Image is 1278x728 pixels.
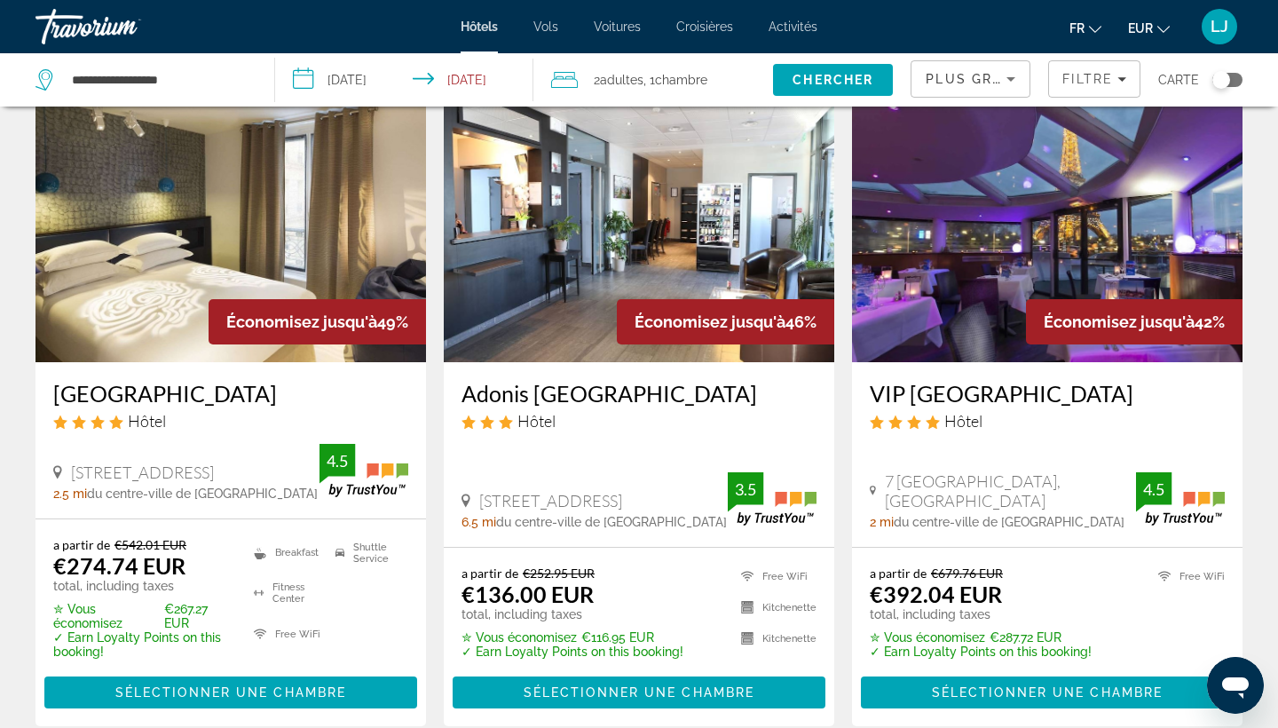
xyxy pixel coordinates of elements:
span: [STREET_ADDRESS] [71,463,214,482]
span: 2 [594,67,643,92]
button: Change currency [1128,15,1170,41]
span: Sélectionner une chambre [932,685,1163,700]
button: Filters [1048,60,1140,98]
span: du centre-ville de [GEOGRAPHIC_DATA] [894,515,1124,529]
span: [STREET_ADDRESS] [479,491,622,510]
del: €542.01 EUR [114,537,186,552]
p: ✓ Earn Loyalty Points on this booking! [461,645,683,659]
span: Chercher [793,73,873,87]
span: Chambre [655,73,707,87]
span: ✮ Vous économisez [870,630,985,645]
li: Free WiFi [245,618,327,650]
button: User Menu [1196,8,1242,45]
button: Sélectionner une chambre [453,677,825,708]
img: VIP Paris Yacht Hotel [852,78,1242,362]
li: Kitchenette [732,597,816,619]
div: 4.5 [1136,479,1171,500]
a: Hôtels [461,20,498,34]
div: 42% [1026,299,1242,344]
button: Travelers: 2 adults, 0 children [533,53,773,107]
span: 2.5 mi [53,487,87,501]
span: Économisez jusqu'à [1044,313,1195,331]
span: Adultes [600,73,643,87]
img: Hotel Eden [35,78,426,362]
span: Hôtel [128,411,166,431]
span: Carte [1158,67,1199,92]
button: Search [773,64,893,96]
p: ✓ Earn Loyalty Points on this booking! [53,630,232,659]
mat-select: Sort by [926,68,1015,90]
img: TrustYou guest rating badge [319,444,408,496]
p: €267.27 EUR [53,602,232,630]
li: Breakfast [245,537,327,569]
div: 3.5 [728,479,763,500]
span: du centre-ville de [GEOGRAPHIC_DATA] [496,515,727,529]
p: €116.95 EUR [461,630,683,645]
span: Sélectionner une chambre [524,685,754,700]
span: LJ [1211,18,1228,36]
li: Free WiFi [1149,566,1225,588]
button: Toggle map [1199,72,1242,88]
a: Adonis [GEOGRAPHIC_DATA] [461,380,816,407]
a: Sélectionner une chambre [44,680,417,700]
input: Search hotel destination [70,67,248,93]
span: du centre-ville de [GEOGRAPHIC_DATA] [87,487,318,501]
del: €679.76 EUR [931,566,1003,581]
a: Sélectionner une chambre [861,680,1234,700]
span: a partir de [870,566,927,581]
a: Sélectionner une chambre [453,680,825,700]
span: Filtre [1062,72,1113,86]
li: Free WiFi [732,566,816,588]
button: Change language [1069,15,1101,41]
img: TrustYou guest rating badge [728,472,816,525]
ins: €392.04 EUR [870,581,1002,607]
span: a partir de [53,537,110,552]
del: €252.95 EUR [523,566,595,581]
ins: €136.00 EUR [461,581,594,607]
span: EUR [1128,21,1153,36]
div: 46% [617,299,834,344]
li: Shuttle Service [327,537,408,569]
p: total, including taxes [870,607,1092,621]
button: Sélectionner une chambre [861,677,1234,708]
li: Fitness Center [245,578,327,610]
li: Kitchenette [732,628,816,650]
div: 49% [209,299,426,344]
span: a partir de [461,566,518,581]
img: Adonis Paris Sud [444,78,834,362]
a: VIP [GEOGRAPHIC_DATA] [870,380,1225,407]
div: 4 star Hotel [53,411,408,431]
span: 6.5 mi [461,515,496,529]
a: Vols [533,20,558,34]
span: Économisez jusqu'à [226,313,377,331]
span: Sélectionner une chambre [115,685,346,700]
ins: €274.74 EUR [53,552,185,579]
div: 4 star Hotel [870,411,1225,431]
div: 3 star Hotel [461,411,816,431]
a: Voitures [594,20,641,34]
span: 2 mi [870,515,894,529]
a: Travorium [35,4,213,50]
p: €287.72 EUR [870,630,1092,645]
button: Sélectionner une chambre [44,677,417,708]
div: 4.5 [319,450,355,471]
span: ✮ Vous économisez [461,630,577,645]
span: 7 [GEOGRAPHIC_DATA], [GEOGRAPHIC_DATA] [885,471,1136,510]
span: , 1 [643,67,707,92]
a: Activités [769,20,817,34]
button: Select check in and out date [275,53,532,107]
span: fr [1069,21,1085,36]
iframe: Bouton de lancement de la fenêtre de messagerie [1207,657,1264,714]
p: total, including taxes [461,607,683,621]
a: [GEOGRAPHIC_DATA] [53,380,408,407]
p: ✓ Earn Loyalty Points on this booking! [870,645,1092,659]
